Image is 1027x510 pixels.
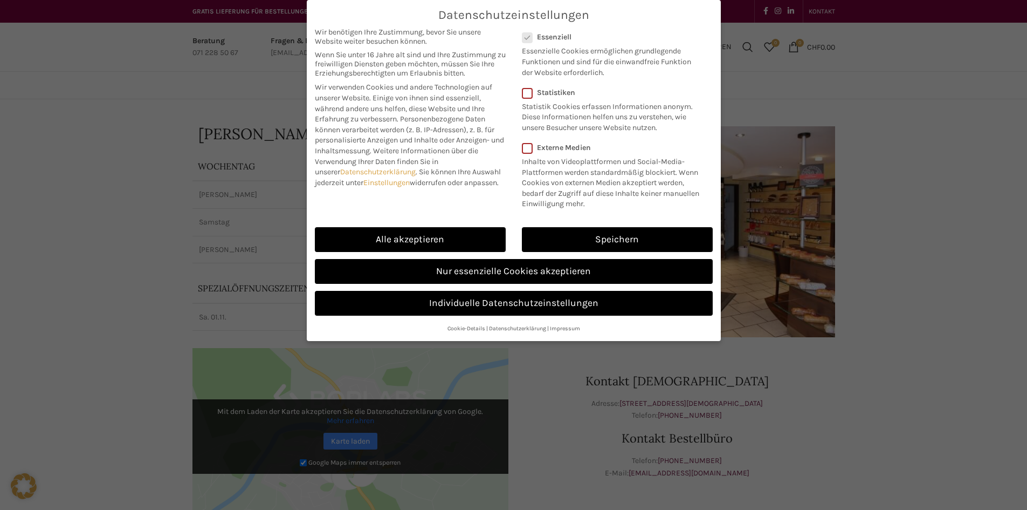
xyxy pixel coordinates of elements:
a: Speichern [522,227,713,252]
a: Einstellungen [363,178,410,187]
span: Wenn Sie unter 16 Jahre alt sind und Ihre Zustimmung zu freiwilligen Diensten geben möchten, müss... [315,50,506,78]
label: Statistiken [522,88,699,97]
span: Wir benötigen Ihre Zustimmung, bevor Sie unsere Website weiter besuchen können. [315,28,506,46]
span: Datenschutzeinstellungen [438,8,589,22]
span: Personenbezogene Daten können verarbeitet werden (z. B. IP-Adressen), z. B. für personalisierte A... [315,114,504,155]
a: Alle akzeptieren [315,227,506,252]
label: Externe Medien [522,143,706,152]
label: Essenziell [522,32,699,42]
a: Datenschutzerklärung [489,325,546,332]
a: Individuelle Datenschutzeinstellungen [315,291,713,316]
a: Impressum [550,325,580,332]
a: Nur essenzielle Cookies akzeptieren [315,259,713,284]
p: Essenzielle Cookies ermöglichen grundlegende Funktionen und sind für die einwandfreie Funktion de... [522,42,699,78]
span: Weitere Informationen über die Verwendung Ihrer Daten finden Sie in unserer . [315,146,478,176]
a: Cookie-Details [447,325,485,332]
span: Wir verwenden Cookies und andere Technologien auf unserer Website. Einige von ihnen sind essenzie... [315,83,492,124]
p: Statistik Cookies erfassen Informationen anonym. Diese Informationen helfen uns zu verstehen, wie... [522,97,699,133]
span: Sie können Ihre Auswahl jederzeit unter widerrufen oder anpassen. [315,167,501,187]
p: Inhalte von Videoplattformen und Social-Media-Plattformen werden standardmäßig blockiert. Wenn Co... [522,152,706,209]
a: Datenschutzerklärung [340,167,416,176]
